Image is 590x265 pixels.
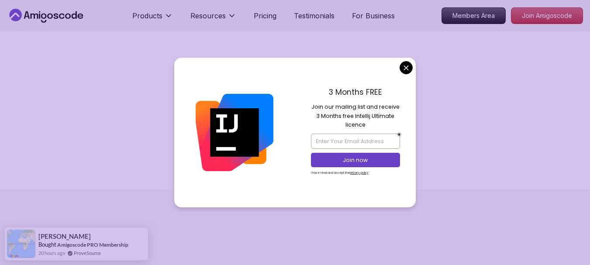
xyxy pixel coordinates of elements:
button: Resources [190,10,236,28]
a: For Business [352,10,395,21]
span: Bought [38,241,56,248]
a: ProveSource [74,249,101,257]
a: Members Area [442,7,506,24]
a: Pricing [254,10,276,21]
button: Products [132,10,173,28]
p: Join Amigoscode [511,8,583,24]
a: Join Amigoscode [511,7,583,24]
img: provesource social proof notification image [7,230,35,258]
p: Products [132,10,162,21]
span: [PERSON_NAME] [38,233,91,240]
p: Resources [190,10,226,21]
a: Testimonials [294,10,335,21]
p: Members Area [442,8,505,24]
span: 20 hours ago [38,249,65,257]
a: Amigoscode PRO Membership [57,241,128,248]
